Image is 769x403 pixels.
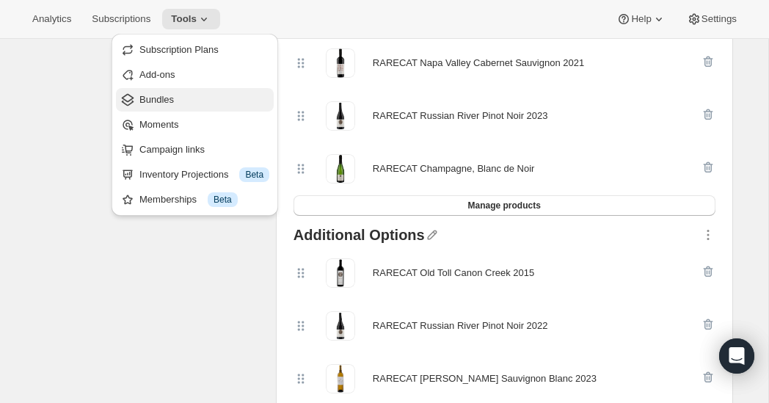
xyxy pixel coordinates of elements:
div: RARECAT Russian River Pinot Noir 2023 [373,109,548,123]
div: RARECAT Champagne, Blanc de Noir [373,161,535,176]
button: Inventory Projections [116,163,274,186]
button: Moments [116,113,274,137]
span: Subscription Plans [139,44,219,55]
span: Help [631,13,651,25]
div: RARECAT Napa Valley Cabernet Sauvignon 2021 [373,56,584,70]
span: Analytics [32,13,71,25]
img: RARECAT Russian River Pinot Noir 2023 [326,101,355,131]
button: Subscriptions [83,9,159,29]
img: RARECAT Russian River Pinot Noir 2022 [326,311,355,341]
img: RARECAT Napa Valley Cabernet Sauvignon 2021 [326,48,355,78]
div: Memberships [139,192,269,207]
span: Campaign links [139,144,205,155]
span: Settings [701,13,737,25]
span: Tools [171,13,197,25]
span: Add-ons [139,69,175,80]
button: Tools [162,9,220,29]
div: RARECAT [PERSON_NAME] Sauvignon Blanc 2023 [373,371,597,386]
button: Campaign links [116,138,274,161]
button: Help [608,9,674,29]
div: RARECAT Russian River Pinot Noir 2022 [373,319,548,333]
div: RARECAT Old Toll Canon Creek 2015 [373,266,534,280]
span: Beta [245,169,263,181]
button: Bundles [116,88,274,112]
span: Beta [214,194,232,206]
span: Bundles [139,94,174,105]
img: RARECAT Champagne, Blanc de Noir [326,154,355,184]
div: Inventory Projections [139,167,269,182]
span: Manage products [467,200,540,211]
button: Subscription Plans [116,38,274,62]
span: Moments [139,119,178,130]
button: Analytics [23,9,80,29]
button: Add-ons [116,63,274,87]
button: Memberships [116,188,274,211]
button: Manage products [294,195,715,216]
span: Subscriptions [92,13,150,25]
img: RARECAT Old Toll Canon Creek 2015 [326,258,355,288]
div: Open Intercom Messenger [719,338,754,374]
div: Additional Options [294,228,425,247]
img: RARECAT Graves Sauvignon Blanc 2023 [326,364,355,393]
button: Settings [678,9,746,29]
